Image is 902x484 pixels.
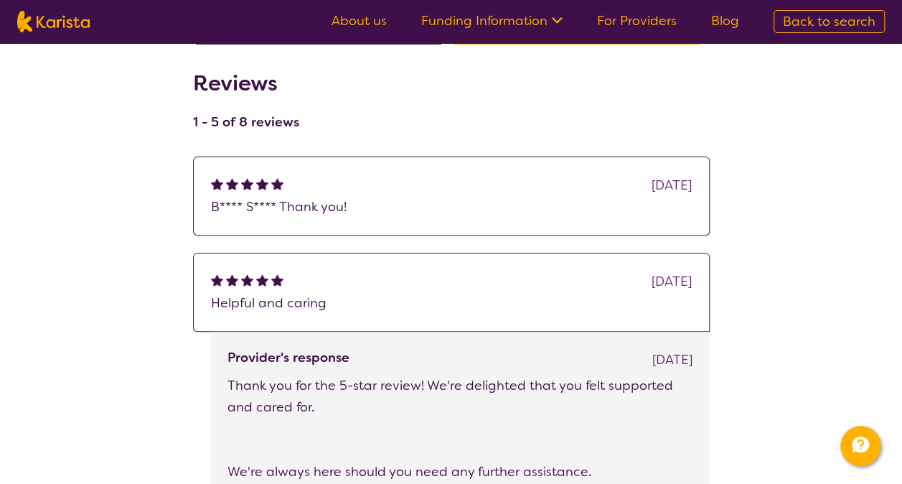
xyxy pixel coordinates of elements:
img: fullstar [226,177,238,190]
h2: Reviews [193,70,299,96]
span: Back to search [783,13,875,30]
img: Karista logo [17,11,90,32]
div: [DATE] [652,349,692,371]
a: Blog [711,12,739,29]
h4: 1 - 5 of 8 reviews [193,113,299,131]
img: fullstar [256,177,268,190]
img: fullstar [256,274,268,286]
img: fullstar [271,177,283,190]
img: fullstar [211,274,223,286]
a: Back to search [774,10,885,33]
h4: Provider's response [227,349,349,366]
a: About us [332,12,387,29]
p: Helpful and caring [211,292,692,314]
img: fullstar [226,274,238,286]
a: For Providers [597,12,677,29]
div: [DATE] [652,271,692,292]
p: Thank you for the 5-star review! We're delighted that you felt supported and cared for. [227,375,692,418]
img: fullstar [271,274,283,286]
p: We're always here should you need any further assistance. [227,461,692,483]
img: fullstar [241,177,253,190]
img: fullstar [241,274,253,286]
div: [DATE] [652,174,692,196]
a: Funding Information [421,12,563,29]
img: fullstar [211,177,223,190]
button: Channel Menu [840,426,880,466]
